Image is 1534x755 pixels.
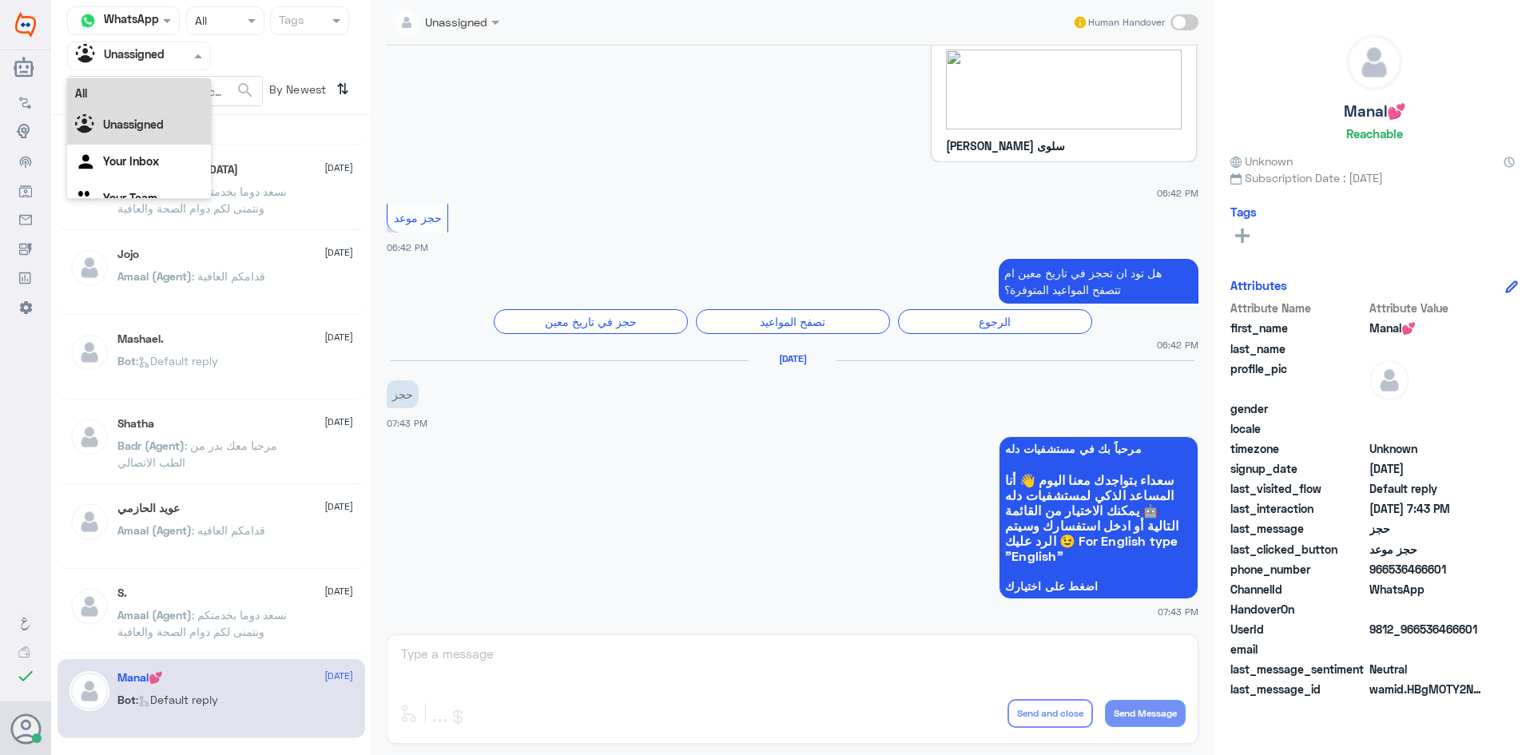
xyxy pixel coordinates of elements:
span: timezone [1230,440,1366,457]
span: 07:43 PM [1158,605,1198,618]
span: Bot [117,693,136,706]
div: Tags [276,11,304,32]
span: last_message [1230,520,1366,537]
span: Subscription Date : [DATE] [1230,169,1518,186]
i: check [16,666,35,685]
span: 2025-08-24T16:43:45.494Z [1369,500,1485,517]
span: حجز [1369,520,1485,537]
span: : مرحبا معك بدر من الطب الاتصالي [117,439,277,469]
span: first_name [1230,320,1366,336]
span: اضغط على اختيارك [1005,580,1192,593]
span: last_visited_flow [1230,480,1366,497]
span: [DATE] [324,499,353,514]
span: null [1369,601,1485,618]
img: Unassigned.svg [75,114,99,138]
div: تصفح المواعيد [696,309,890,334]
h5: Manal💕 [117,671,162,685]
h5: Manal💕 [1344,102,1405,121]
span: [DATE] [324,584,353,598]
button: Send Message [1105,700,1186,727]
img: Unassigned.svg [76,44,100,68]
h5: Jojo [117,248,139,261]
h6: Tags [1230,205,1257,219]
img: defaultAdmin.png [70,586,109,626]
span: null [1369,400,1485,417]
span: Amaal (Agent) [117,608,192,622]
img: whatsapp.png [76,9,100,33]
span: [DATE] [324,669,353,683]
span: ChannelId [1230,581,1366,598]
p: 24/8/2025, 7:43 PM [387,380,419,408]
span: Bot [117,354,136,368]
h6: Attributes [1230,278,1287,292]
span: Manal💕 [1369,320,1485,336]
span: last_interaction [1230,500,1366,517]
img: Widebot Logo [15,12,36,38]
span: UserId [1230,621,1366,638]
p: سلوى [PERSON_NAME] [946,137,1182,154]
input: Search by Name, Local etc… [68,77,262,105]
button: search [236,77,255,104]
span: signup_date [1230,460,1366,477]
span: : Default reply [136,693,218,706]
span: 06:42 PM [1157,186,1198,200]
span: مرحباً بك في مستشفيات دله [1005,443,1192,455]
b: All [75,86,87,100]
h6: Reachable [1346,126,1403,141]
img: FileViewerServlet [946,50,1182,129]
i: ⇅ [336,76,349,102]
span: Human Handover [1088,15,1165,30]
span: [DATE] [324,245,353,260]
span: : نسعد دوما بخدمتكم ونتمنى لكم دوام الصحة والعافية [117,608,287,638]
img: defaultAdmin.png [1369,360,1409,400]
span: last_name [1230,340,1366,357]
span: 07:43 PM [387,418,427,428]
img: defaultAdmin.png [70,332,109,372]
img: defaultAdmin.png [70,671,109,711]
b: Your Team [103,191,157,205]
span: 06:42 PM [1157,338,1198,352]
span: locale [1230,420,1366,437]
span: Attribute Value [1369,300,1485,316]
span: [DATE] [324,415,353,429]
h5: Shatha [117,417,154,431]
span: 06:42 PM [387,242,428,252]
span: phone_number [1230,561,1366,578]
span: 966536466601 [1369,561,1485,578]
span: profile_pic [1230,360,1366,397]
span: last_message_sentiment [1230,661,1366,678]
img: yourTeam.svg [75,188,99,212]
h5: S. [117,586,127,600]
span: : قدامكم العافية [192,269,265,283]
span: [DATE] [324,330,353,344]
span: 2 [1369,581,1485,598]
span: سعداء بتواجدك معنا اليوم 👋 أنا المساعد الذكي لمستشفيات دله 🤖 يمكنك الاختيار من القائمة التالية أو... [1005,472,1192,563]
span: : قدامكم العافيه [192,523,265,537]
b: Your Inbox [103,154,159,168]
span: حجز موعد [394,211,442,225]
button: Send and close [1007,699,1093,728]
h6: [DATE] [749,353,837,364]
span: 2024-10-03T15:41:10.514Z [1369,460,1485,477]
span: Unknown [1369,440,1485,457]
span: Amaal (Agent) [117,523,192,537]
span: last_clicked_button [1230,541,1366,558]
div: حجز في تاريخ معين [494,309,688,334]
p: 3/10/2024, 6:42 PM [999,259,1198,304]
span: email [1230,641,1366,658]
img: yourInbox.svg [75,151,99,175]
img: defaultAdmin.png [70,417,109,457]
img: defaultAdmin.png [70,248,109,288]
img: defaultAdmin.png [1347,35,1401,89]
span: Unknown [1230,153,1293,169]
span: By Newest [263,76,330,108]
span: last_message_id [1230,681,1366,697]
span: null [1369,420,1485,437]
span: null [1369,641,1485,658]
span: حجز موعد [1369,541,1485,558]
span: : Default reply [136,354,218,368]
div: الرجوع [898,309,1092,334]
span: search [236,81,255,100]
span: wamid.HBgMOTY2NTM2NDY2NjAxFQIAEhgUM0E3NUNBNDNDQ0FERTRFNDMwNEMA [1369,681,1485,697]
span: [DATE] [324,161,353,175]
